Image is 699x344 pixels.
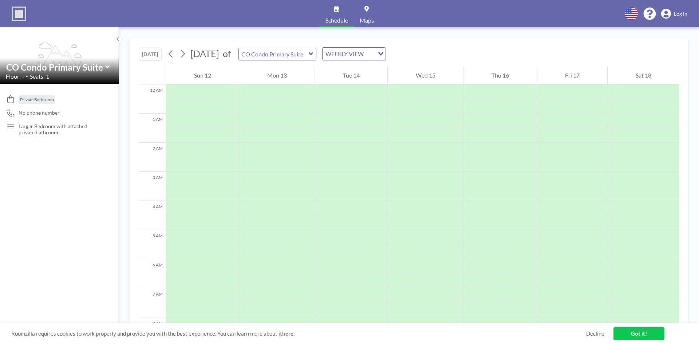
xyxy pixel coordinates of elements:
span: Roomzilla requires cookies to work properly and provide you with the best experience. You can lea... [11,330,586,337]
a: here. [282,330,295,337]
div: Mon 13 [239,66,315,84]
a: Got it! [613,327,664,340]
span: Schedule [325,17,348,23]
span: Maps [360,17,374,23]
div: 12 AM [139,84,166,114]
span: [DATE] [190,48,219,59]
button: [DATE] [139,48,162,60]
span: WEEKLY VIEW [324,49,365,59]
a: Log in [661,9,687,19]
div: Thu 16 [463,66,537,84]
div: 1 AM [139,114,166,143]
span: of [223,48,231,59]
div: Fri 17 [537,66,607,84]
img: organization-logo [12,7,26,21]
div: Sat 18 [608,66,679,84]
div: 6 AM [139,259,166,288]
div: 5 AM [139,230,166,259]
div: Search for option [323,48,386,60]
div: Sun 12 [166,66,239,84]
p: Larger Bedroom with attached private bathroom. [19,123,104,136]
span: • [26,74,28,79]
div: Tue 14 [315,66,387,84]
div: 4 AM [139,201,166,230]
input: Search for option [366,49,374,59]
span: No phone number [19,110,60,116]
div: 3 AM [139,172,166,201]
a: Decline [586,330,604,337]
span: Floor: - [6,73,24,80]
input: CO Condo Primary Suite [6,62,105,72]
input: CO Condo Primary Suite [239,48,309,60]
span: Log in [674,11,687,17]
span: Seats: 1 [30,73,49,80]
span: Private Bathroom [20,97,54,102]
div: 7 AM [139,288,166,317]
div: Wed 15 [388,66,463,84]
div: 2 AM [139,143,166,172]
